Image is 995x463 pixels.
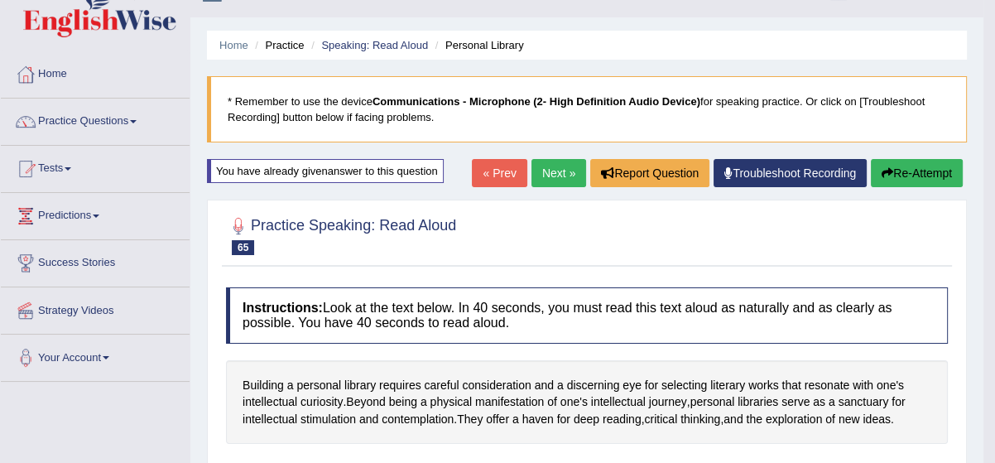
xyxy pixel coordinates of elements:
[425,377,459,394] span: Click to see word definition
[603,411,642,428] span: Click to see word definition
[379,377,421,394] span: Click to see word definition
[871,159,963,187] button: Re-Attempt
[839,393,889,411] span: Click to see word definition
[321,39,428,51] a: Speaking: Read Aloud
[243,411,297,428] span: Click to see word definition
[300,411,356,428] span: Click to see word definition
[1,240,190,282] a: Success Stories
[839,411,860,428] span: Click to see word definition
[535,377,554,394] span: Click to see word definition
[287,377,294,394] span: Click to see word definition
[829,393,835,411] span: Click to see word definition
[661,377,707,394] span: Click to see word definition
[243,393,297,411] span: Click to see word definition
[560,393,588,411] span: Click to see word definition
[344,377,376,394] span: Click to see word definition
[1,193,190,234] a: Predictions
[710,377,745,394] span: Click to see word definition
[232,240,254,255] span: 65
[863,411,890,428] span: Click to see word definition
[622,377,642,394] span: Click to see word definition
[389,393,417,411] span: Click to see word definition
[472,159,526,187] a: « Prev
[557,377,564,394] span: Click to see word definition
[557,411,570,428] span: Click to see word definition
[486,411,509,428] span: Click to see word definition
[781,377,800,394] span: Click to see word definition
[591,393,646,411] span: Click to see word definition
[853,377,873,394] span: Click to see word definition
[226,360,948,445] div: . , . , , .
[251,37,304,53] li: Practice
[1,146,190,187] a: Tests
[512,411,519,428] span: Click to see word definition
[748,377,779,394] span: Click to see word definition
[421,393,427,411] span: Click to see word definition
[457,411,483,428] span: Click to see word definition
[219,39,248,51] a: Home
[382,411,454,428] span: Click to see word definition
[207,159,444,183] div: You have already given answer to this question
[226,214,456,255] h2: Practice Speaking: Read Aloud
[805,377,849,394] span: Click to see word definition
[781,393,810,411] span: Click to see word definition
[680,411,720,428] span: Click to see word definition
[359,411,378,428] span: Click to see word definition
[1,51,190,93] a: Home
[1,335,190,376] a: Your Account
[226,287,948,343] h4: Look at the text below. In 40 seconds, you must read this text aloud as naturally and as clearly ...
[645,377,658,394] span: Click to see word definition
[1,99,190,140] a: Practice Questions
[877,377,904,394] span: Click to see word definition
[531,159,586,187] a: Next »
[738,393,778,411] span: Click to see word definition
[243,377,284,394] span: Click to see word definition
[766,411,823,428] span: Click to see word definition
[475,393,544,411] span: Click to see word definition
[644,411,677,428] span: Click to see word definition
[207,76,967,142] blockquote: * Remember to use the device for speaking practice. Or click on [Troubleshoot Recording] button b...
[430,393,473,411] span: Click to see word definition
[574,411,599,428] span: Click to see word definition
[892,393,905,411] span: Click to see word definition
[300,393,343,411] span: Click to see word definition
[723,411,743,428] span: Click to see word definition
[590,159,709,187] button: Report Question
[567,377,620,394] span: Click to see word definition
[346,393,385,411] span: Click to see word definition
[690,393,735,411] span: Click to see word definition
[462,377,531,394] span: Click to see word definition
[813,393,825,411] span: Click to see word definition
[1,287,190,329] a: Strategy Videos
[547,393,557,411] span: Click to see word definition
[373,95,700,108] b: Communications - Microphone (2- High Definition Audio Device)
[243,301,323,315] b: Instructions:
[714,159,867,187] a: Troubleshoot Recording
[522,411,554,428] span: Click to see word definition
[746,411,762,428] span: Click to see word definition
[825,411,835,428] span: Click to see word definition
[431,37,524,53] li: Personal Library
[296,377,341,394] span: Click to see word definition
[649,393,687,411] span: Click to see word definition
